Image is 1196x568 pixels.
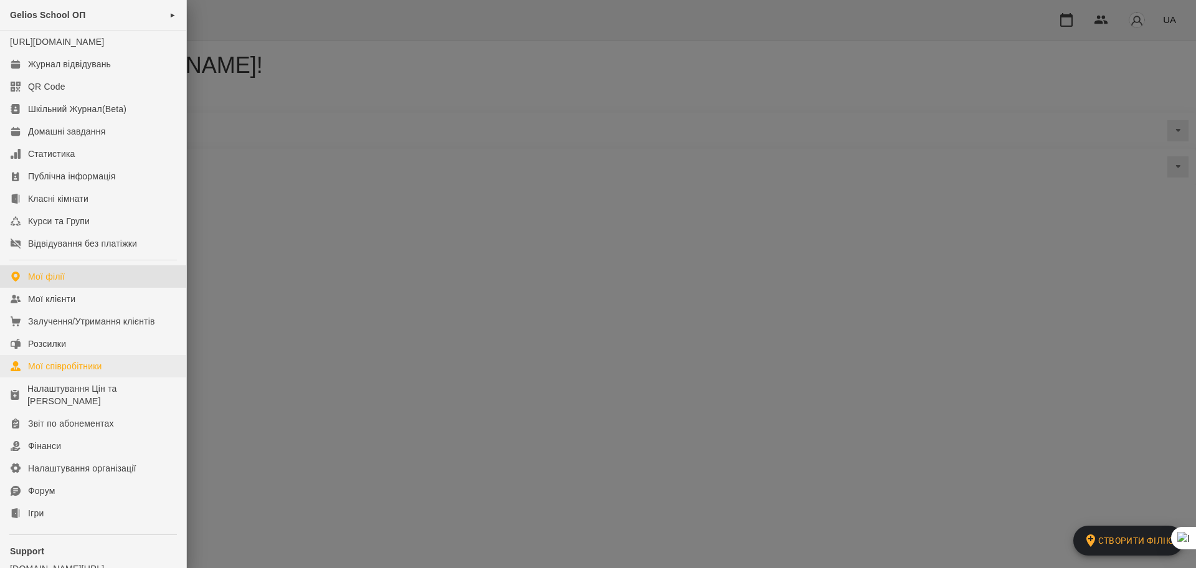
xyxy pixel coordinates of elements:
div: QR Code [28,80,65,93]
div: Публічна інформація [28,170,115,182]
span: Gelios School ОП [10,10,85,20]
div: Фінанси [28,440,61,452]
div: Налаштування організації [28,462,136,475]
a: [URL][DOMAIN_NAME] [10,37,104,47]
p: Support [10,545,176,557]
div: Залучення/Утримання клієнтів [28,315,155,328]
div: Мої співробітники [28,360,102,372]
div: Журнал відвідувань [28,58,111,70]
div: Ігри [28,507,44,519]
div: Розсилки [28,338,66,350]
div: Мої філії [28,270,65,283]
span: ► [169,10,176,20]
div: Звіт по абонементах [28,417,114,430]
div: Відвідування без платіжки [28,237,137,250]
div: Курси та Групи [28,215,90,227]
div: Класні кімнати [28,192,88,205]
div: Шкільний Журнал(Beta) [28,103,126,115]
div: Налаштування Цін та [PERSON_NAME] [27,382,176,407]
div: Форум [28,485,55,497]
div: Статистика [28,148,75,160]
div: Домашні завдання [28,125,105,138]
div: Мої клієнти [28,293,75,305]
